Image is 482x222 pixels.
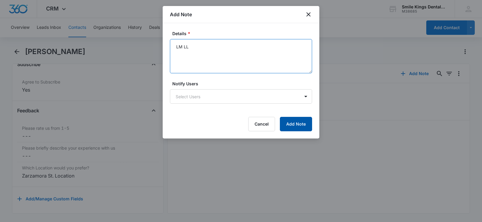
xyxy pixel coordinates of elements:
[280,117,312,131] button: Add Note
[170,11,192,18] h1: Add Note
[172,30,315,37] label: Details
[248,117,275,131] button: Cancel
[305,11,312,18] button: close
[170,39,312,73] textarea: LM LL
[172,81,315,87] label: Notify Users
